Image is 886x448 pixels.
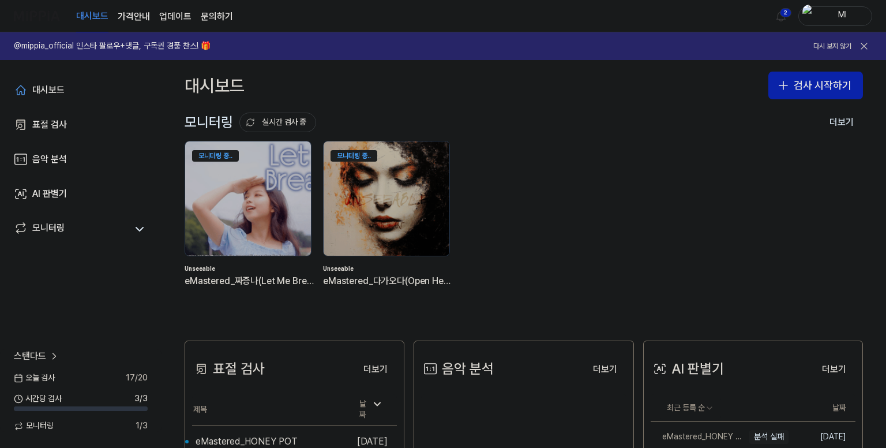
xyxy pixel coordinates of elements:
div: 분석 실패 [749,430,789,444]
span: 스탠다드 [14,349,46,363]
span: 오늘 검사 [14,372,55,384]
div: Unseeable [185,264,314,274]
button: 가격안내 [118,10,150,24]
div: 모니터링 [32,221,65,237]
div: 날짜 [355,395,388,424]
div: 표절 검사 [32,118,67,132]
a: 모니터링 [14,221,127,237]
img: backgroundIamge [324,141,449,256]
div: AI 판별기 [651,358,724,380]
div: 표절 검사 [192,358,265,380]
div: 모니터링 [185,111,316,133]
a: 더보기 [354,357,397,381]
th: 날짜 [789,394,855,422]
button: 더보기 [820,111,863,134]
a: 모니터링 중..backgroundIamgeUnseeableeMastered_다가오다(Open Heart) [323,141,452,306]
button: 더보기 [813,358,855,381]
span: 1 / 3 [136,420,148,432]
div: 음악 분석 [421,358,494,380]
div: eMastered_다가오다(Open Heart) [323,274,452,289]
a: 업데이트 [159,10,192,24]
div: 대시보드 [32,83,65,97]
img: backgroundIamge [185,141,311,256]
a: 문의하기 [201,10,233,24]
span: 17 / 20 [126,372,148,384]
span: 시간당 검사 [14,393,62,405]
a: AI 판별기 [7,180,155,208]
img: profile [802,5,816,28]
div: eMastered_짜증나(Let Me Breathe) [185,274,314,289]
button: 더보기 [354,358,397,381]
div: eMastered_HONEY POT [651,431,746,443]
a: 더보기 [813,357,855,381]
button: profileMl [798,6,872,26]
h1: @mippia_official 인스타 팔로우+댓글, 구독권 경품 찬스! 🎁 [14,40,211,52]
div: 음악 분석 [32,152,67,166]
a: 대시보드 [76,1,108,32]
div: 모니터링 중.. [331,150,377,162]
button: 알림2 [772,7,790,25]
button: 실시간 검사 중 [239,113,316,132]
div: 모니터링 중.. [192,150,239,162]
a: 음악 분석 [7,145,155,173]
a: 더보기 [584,357,626,381]
div: AI 판별기 [32,187,67,201]
th: 제목 [192,394,346,425]
button: 더보기 [584,358,626,381]
button: 다시 보지 않기 [813,42,851,51]
div: Ml [820,9,865,22]
span: 모니터링 [14,420,54,432]
div: Unseeable [323,264,452,274]
span: 3 / 3 [134,393,148,405]
a: 표절 검사 [7,111,155,139]
button: 검사 시작하기 [768,72,863,99]
a: 대시보드 [7,76,155,104]
img: 알림 [774,9,788,23]
div: 대시보드 [185,72,245,99]
a: 스탠다드 [14,349,60,363]
div: 2 [780,8,791,17]
a: 모니터링 중..backgroundIamgeUnseeableeMastered_짜증나(Let Me Breathe) [185,141,314,306]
